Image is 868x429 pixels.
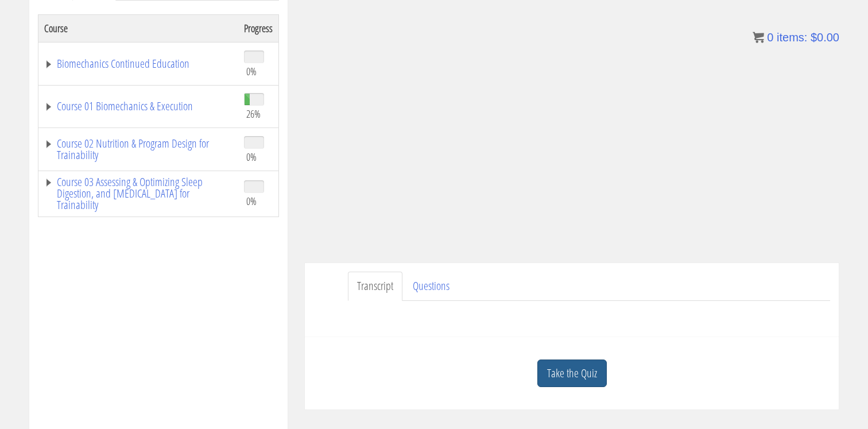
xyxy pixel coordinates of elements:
[38,14,239,42] th: Course
[404,272,459,301] a: Questions
[44,138,232,161] a: Course 02 Nutrition & Program Design for Trainability
[777,31,807,44] span: items:
[246,195,257,207] span: 0%
[811,31,839,44] bdi: 0.00
[44,101,232,112] a: Course 01 Biomechanics & Execution
[44,176,232,211] a: Course 03 Assessing & Optimizing Sleep Digestion, and [MEDICAL_DATA] for Trainability
[238,14,279,42] th: Progress
[753,31,839,44] a: 0 items: $0.00
[811,31,817,44] span: $
[44,58,232,69] a: Biomechanics Continued Education
[537,360,607,388] a: Take the Quiz
[246,150,257,163] span: 0%
[753,32,764,43] img: icon11.png
[348,272,402,301] a: Transcript
[246,107,261,120] span: 26%
[767,31,773,44] span: 0
[246,65,257,78] span: 0%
